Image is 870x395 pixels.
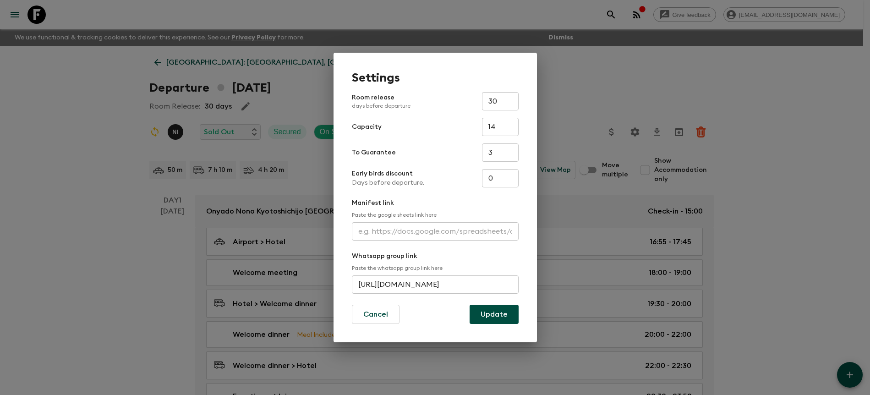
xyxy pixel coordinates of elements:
[482,118,519,136] input: e.g. 14
[482,143,519,162] input: e.g. 4
[352,252,519,261] p: Whatsapp group link
[352,178,424,187] p: Days before departure.
[352,198,519,208] p: Manifest link
[352,148,396,157] p: To Guarantee
[352,305,399,324] button: Cancel
[352,211,519,219] p: Paste the google sheets link here
[470,305,519,324] button: Update
[352,275,519,294] input: e.g. https://chat.whatsapp.com/...
[482,92,519,110] input: e.g. 30
[352,122,382,132] p: Capacity
[482,169,519,187] input: e.g. 180
[352,102,410,110] p: days before departure
[352,71,519,85] h1: Settings
[352,222,519,241] input: e.g. https://docs.google.com/spreadsheets/d/1P7Zz9v8J0vXy1Q/edit#gid=0
[352,93,410,110] p: Room release
[352,264,519,272] p: Paste the whatsapp group link here
[352,169,424,178] p: Early birds discount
